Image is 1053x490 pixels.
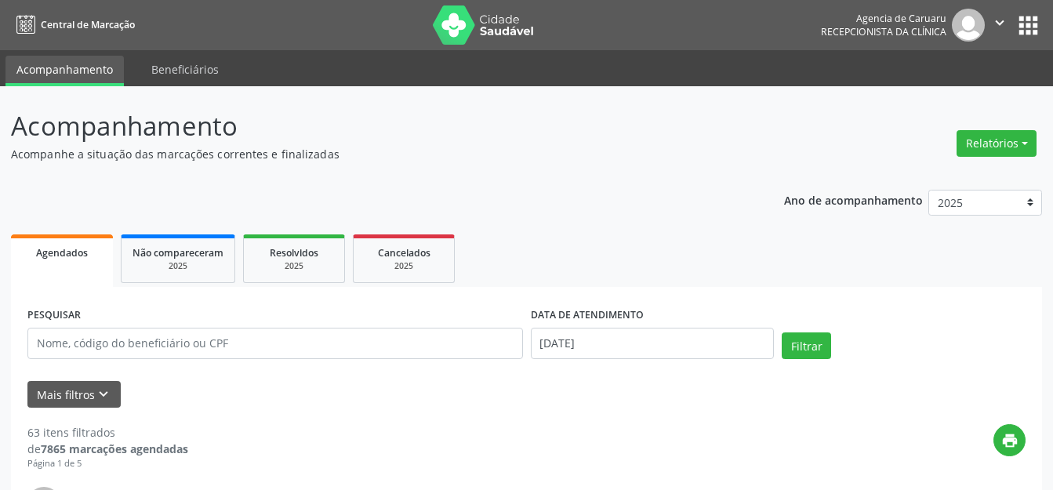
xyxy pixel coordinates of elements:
[821,12,946,25] div: Agencia de Caruaru
[1001,432,1019,449] i: print
[255,260,333,272] div: 2025
[378,246,430,260] span: Cancelados
[821,25,946,38] span: Recepcionista da clínica
[27,328,523,359] input: Nome, código do beneficiário ou CPF
[140,56,230,83] a: Beneficiários
[11,146,733,162] p: Acompanhe a situação das marcações correntes e finalizadas
[133,260,223,272] div: 2025
[991,14,1008,31] i: 
[41,18,135,31] span: Central de Marcação
[27,303,81,328] label: PESQUISAR
[11,12,135,38] a: Central de Marcação
[957,130,1037,157] button: Relatórios
[782,332,831,359] button: Filtrar
[27,381,121,408] button: Mais filtroskeyboard_arrow_down
[365,260,443,272] div: 2025
[27,441,188,457] div: de
[5,56,124,86] a: Acompanhamento
[531,303,644,328] label: DATA DE ATENDIMENTO
[952,9,985,42] img: img
[133,246,223,260] span: Não compareceram
[27,424,188,441] div: 63 itens filtrados
[11,107,733,146] p: Acompanhamento
[27,457,188,470] div: Página 1 de 5
[993,424,1026,456] button: print
[95,386,112,403] i: keyboard_arrow_down
[36,246,88,260] span: Agendados
[270,246,318,260] span: Resolvidos
[1015,12,1042,39] button: apps
[531,328,775,359] input: Selecione um intervalo
[41,441,188,456] strong: 7865 marcações agendadas
[985,9,1015,42] button: 
[784,190,923,209] p: Ano de acompanhamento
